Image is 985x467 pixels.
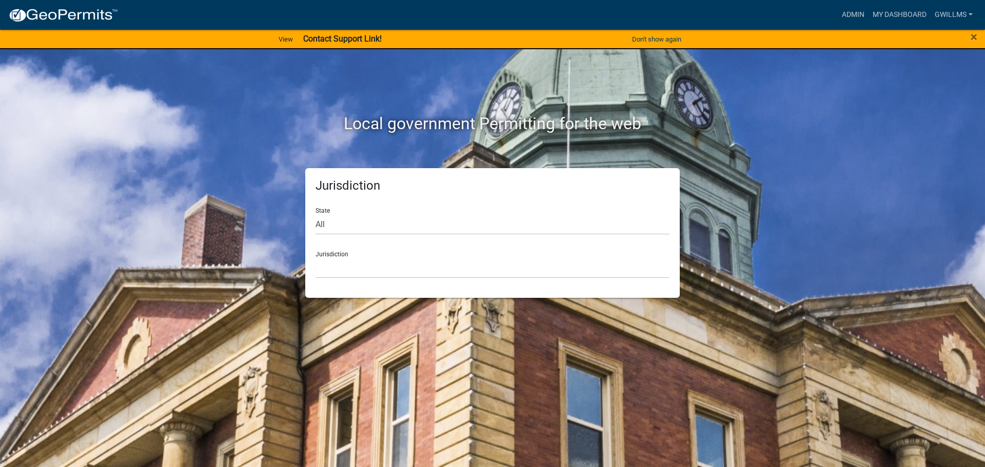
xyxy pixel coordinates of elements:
a: View [274,31,297,48]
button: Don't show again [628,31,685,48]
a: Admin [838,5,869,25]
strong: Contact Support Link! [303,34,382,44]
h5: Jurisdiction [316,178,669,193]
a: gwillms [931,5,977,25]
span: × [971,30,977,44]
a: My Dashboard [869,5,931,25]
h2: Local government Permitting for the web [208,114,777,133]
button: Close [971,31,977,43]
